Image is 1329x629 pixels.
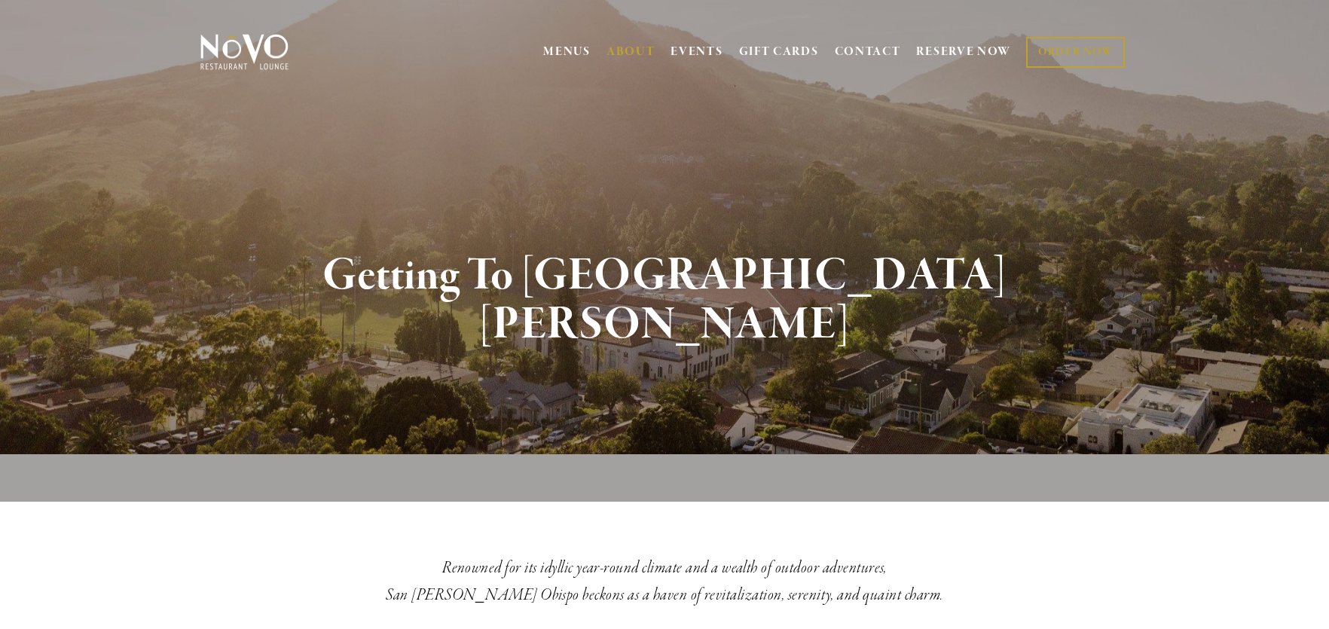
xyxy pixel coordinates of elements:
a: MENUS [543,44,591,60]
a: CONTACT [835,38,901,66]
a: RESERVE NOW [916,38,1011,66]
a: EVENTS [671,44,723,60]
img: Novo Restaurant &amp; Lounge [197,33,292,71]
a: ABOUT [606,44,655,60]
h1: Getting To [GEOGRAPHIC_DATA][PERSON_NAME] [225,252,1104,350]
em: Renowned for its idyllic year-round climate and a wealth of outdoor adventures, San [PERSON_NAME]... [386,557,943,606]
a: ORDER NOW [1026,37,1125,68]
a: GIFT CARDS [739,38,819,66]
